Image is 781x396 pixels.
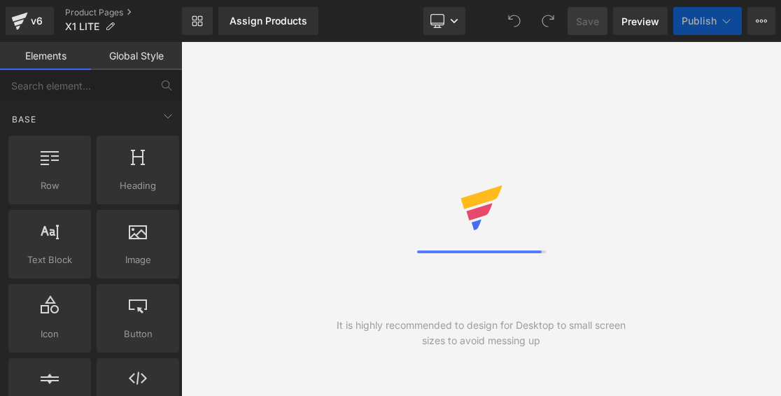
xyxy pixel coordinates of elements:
[13,327,87,341] span: Icon
[534,7,562,35] button: Redo
[230,15,307,27] div: Assign Products
[331,318,631,348] div: It is highly recommended to design for Desktop to small screen sizes to avoid messing up
[621,14,659,29] span: Preview
[613,7,668,35] a: Preview
[6,7,54,35] a: v6
[101,253,175,267] span: Image
[13,178,87,193] span: Row
[576,14,599,29] span: Save
[65,21,99,32] span: X1 LITE
[682,15,717,27] span: Publish
[101,327,175,341] span: Button
[182,7,213,35] a: New Library
[28,12,45,30] div: v6
[500,7,528,35] button: Undo
[13,253,87,267] span: Text Block
[91,42,182,70] a: Global Style
[65,7,182,18] a: Product Pages
[673,7,742,35] button: Publish
[10,113,38,126] span: Base
[101,178,175,193] span: Heading
[747,7,775,35] button: More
